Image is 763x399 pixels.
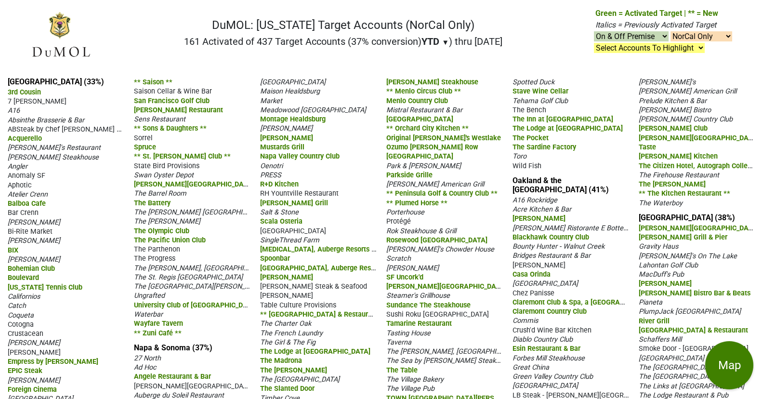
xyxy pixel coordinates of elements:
[260,319,311,328] span: The Charter Oak
[134,134,153,142] span: Sorrel
[134,162,199,170] span: State Bird Provisions
[260,338,316,346] span: The Girl & The Fig
[386,143,478,151] span: Ozumo [PERSON_NAME] Row
[260,254,290,263] span: Spoonbar
[513,152,526,160] span: Toro
[639,270,684,279] span: MacDuff's Pub
[513,372,593,381] span: Green Valley Country Club
[260,385,315,393] span: The Slanted Door
[639,106,711,114] span: [PERSON_NAME] Bistro
[8,255,60,264] span: [PERSON_NAME]
[513,307,587,316] span: Claremont Country Club
[513,134,549,142] span: The Pocket
[8,330,43,338] span: Crustacean
[8,237,60,245] span: [PERSON_NAME]
[639,261,698,269] span: Lahontan Golf Club
[134,143,156,151] span: Spruce
[8,181,32,189] span: Aphotic
[8,88,41,96] span: 3rd Cousin
[134,236,206,244] span: The Pacific Union Club
[8,153,99,161] span: [PERSON_NAME] Steakhouse
[513,242,605,251] span: Bounty Hunter - Walnut Creek
[260,97,282,105] span: Market
[134,189,186,198] span: The Barrel Room
[134,217,200,226] span: The [PERSON_NAME]
[134,281,266,291] span: The [GEOGRAPHIC_DATA][PERSON_NAME]
[639,78,696,86] span: [PERSON_NAME]'s
[8,209,39,217] span: Bar Crenn
[8,106,20,115] span: A16
[134,245,180,253] span: The Parthenon
[386,264,439,272] span: [PERSON_NAME]
[386,115,453,123] span: [GEOGRAPHIC_DATA]
[386,236,487,244] span: Rosewood [GEOGRAPHIC_DATA]
[513,345,580,353] span: Esin Restaurant & Bar
[8,283,82,292] span: [US_STATE] Tennis Club
[260,143,304,151] span: Mustards Grill
[386,124,469,133] span: ** Orchard City Kitchen **
[513,223,631,232] span: [PERSON_NAME] Ristorante E Bottega
[639,133,759,142] span: [PERSON_NAME][GEOGRAPHIC_DATA]
[386,78,478,86] span: [PERSON_NAME] Steakhouse
[8,144,101,152] span: [PERSON_NAME]'s Restaurant
[386,366,418,374] span: The Table
[386,87,461,95] span: ** Menlo Circus Club **
[513,176,609,194] a: Oakland & the [GEOGRAPHIC_DATA] (41%)
[8,386,57,394] span: Foreign Cinema
[134,381,253,390] span: [PERSON_NAME][GEOGRAPHIC_DATA]
[260,273,313,281] span: [PERSON_NAME]
[8,311,34,319] span: Coqueta
[386,346,522,356] span: The [PERSON_NAME], [GEOGRAPHIC_DATA]
[513,297,658,306] span: Claremont Club & Spa, a [GEOGRAPHIC_DATA]
[639,382,744,390] span: The Links at [GEOGRAPHIC_DATA]
[639,152,718,160] span: [PERSON_NAME] Kitchen
[386,208,424,216] span: Porterhouse
[639,252,737,260] span: [PERSON_NAME]'s On The Lake
[31,11,91,59] img: DuMOL
[513,354,585,362] span: Forbes Mill Steakhouse
[513,162,541,170] span: Wild Fish
[260,78,326,86] span: [GEOGRAPHIC_DATA]
[134,115,185,123] span: Sens Restaurant
[386,292,450,300] span: Steamer's Grillhouse
[639,242,678,251] span: Gravity Haus
[8,274,39,282] span: Boulevard
[134,179,254,188] span: [PERSON_NAME][GEOGRAPHIC_DATA]
[513,382,578,390] span: [GEOGRAPHIC_DATA]
[134,124,207,133] span: ** Sons & Daughters **
[639,233,727,241] span: [PERSON_NAME] Grill & Pier
[184,36,502,47] h2: 161 Activated of 437 Target Accounts (37% conversion) ) thru [DATE]
[513,289,554,297] span: Chez Panisse
[639,354,704,362] span: [GEOGRAPHIC_DATA]
[8,265,55,273] span: Bohemian Club
[8,162,27,171] span: Angler
[639,115,733,123] span: [PERSON_NAME] Country Club
[386,180,484,188] span: [PERSON_NAME] American Grill
[386,106,462,114] span: Mistral Restaurant & Bar
[386,301,471,309] span: Sundance The Steakhouse
[386,162,461,170] span: Park & [PERSON_NAME]
[134,319,183,328] span: Wayfare Tavern
[513,279,578,288] span: [GEOGRAPHIC_DATA]
[8,124,132,133] span: ABSteak by Chef [PERSON_NAME] Back
[8,302,26,310] span: Catch
[8,227,53,236] span: Bi-Rite Market
[260,301,336,309] span: Table Culture Provisions
[8,199,46,208] span: Balboa Cafe
[134,273,243,281] span: The St. Regis [GEOGRAPHIC_DATA]
[8,77,104,86] a: [GEOGRAPHIC_DATA] (33%)
[134,310,163,319] span: Waterbar
[513,78,554,86] span: Spotted Duck
[260,162,283,170] span: Oenotri
[260,106,366,114] span: Meadowood [GEOGRAPHIC_DATA]
[386,152,453,160] span: [GEOGRAPHIC_DATA]
[260,263,417,272] span: [GEOGRAPHIC_DATA], Auberge Resorts Collection
[134,343,212,352] a: Napa & Sonoma (37%)
[260,115,326,123] span: Montage Healdsburg
[260,134,313,142] span: [PERSON_NAME]
[8,376,60,385] span: [PERSON_NAME]
[639,180,706,188] span: The [PERSON_NAME]
[8,172,45,180] span: Anomaly SF
[134,207,339,216] span: The [PERSON_NAME] [GEOGRAPHIC_DATA] - [GEOGRAPHIC_DATA]
[513,363,549,372] span: Great China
